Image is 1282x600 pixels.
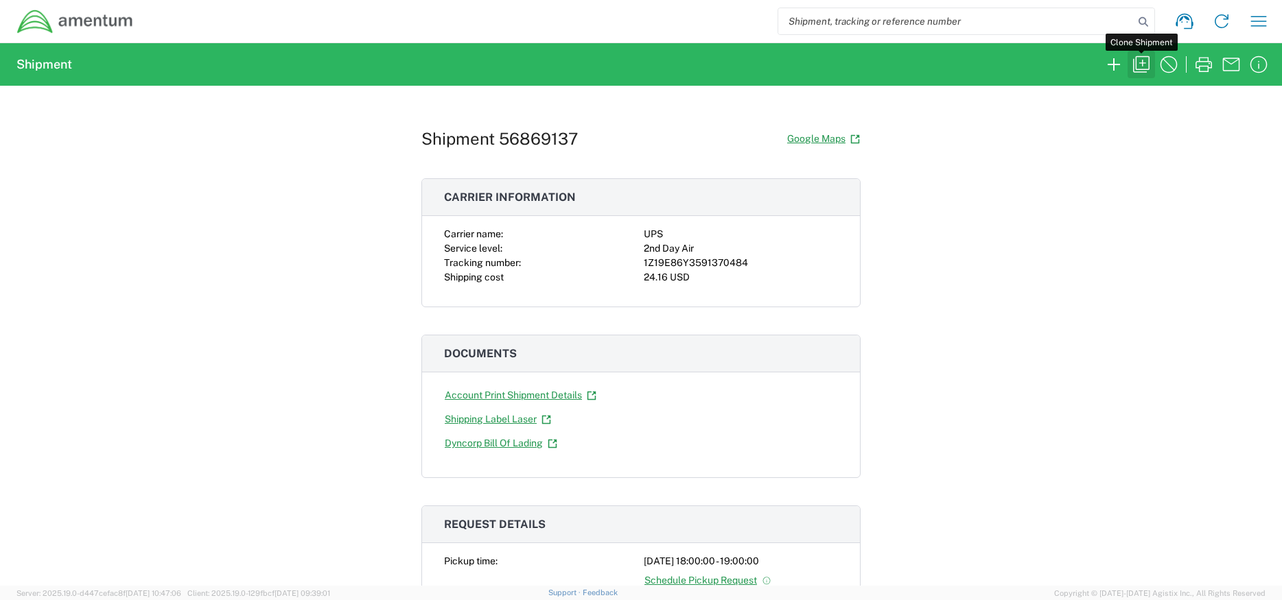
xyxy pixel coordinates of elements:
[644,554,838,568] div: [DATE] 18:00:00 - 19:00:00
[644,270,838,285] div: 24.16 USD
[644,241,838,256] div: 2nd Day Air
[16,56,72,73] h2: Shipment
[187,589,330,597] span: Client: 2025.19.0-129fbcf
[444,228,503,239] span: Carrier name:
[1054,587,1266,599] span: Copyright © [DATE]-[DATE] Agistix Inc., All Rights Reserved
[644,568,772,592] a: Schedule Pickup Request
[444,431,558,455] a: Dyncorp Bill Of Lading
[444,383,597,407] a: Account Print Shipment Details
[778,8,1134,34] input: Shipment, tracking or reference number
[583,588,618,597] a: Feedback
[444,555,498,566] span: Pickup time:
[444,518,546,531] span: Request details
[548,588,583,597] a: Support
[421,129,578,149] h1: Shipment 56869137
[786,127,861,151] a: Google Maps
[444,347,517,360] span: Documents
[444,257,521,268] span: Tracking number:
[444,272,504,283] span: Shipping cost
[275,589,330,597] span: [DATE] 09:39:01
[126,589,181,597] span: [DATE] 10:47:06
[444,243,502,254] span: Service level:
[444,407,552,431] a: Shipping Label Laser
[16,589,181,597] span: Server: 2025.19.0-d447cefac8f
[444,191,576,204] span: Carrier information
[644,227,838,241] div: UPS
[644,256,838,270] div: 1Z19E86Y3591370484
[16,9,134,34] img: dyncorp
